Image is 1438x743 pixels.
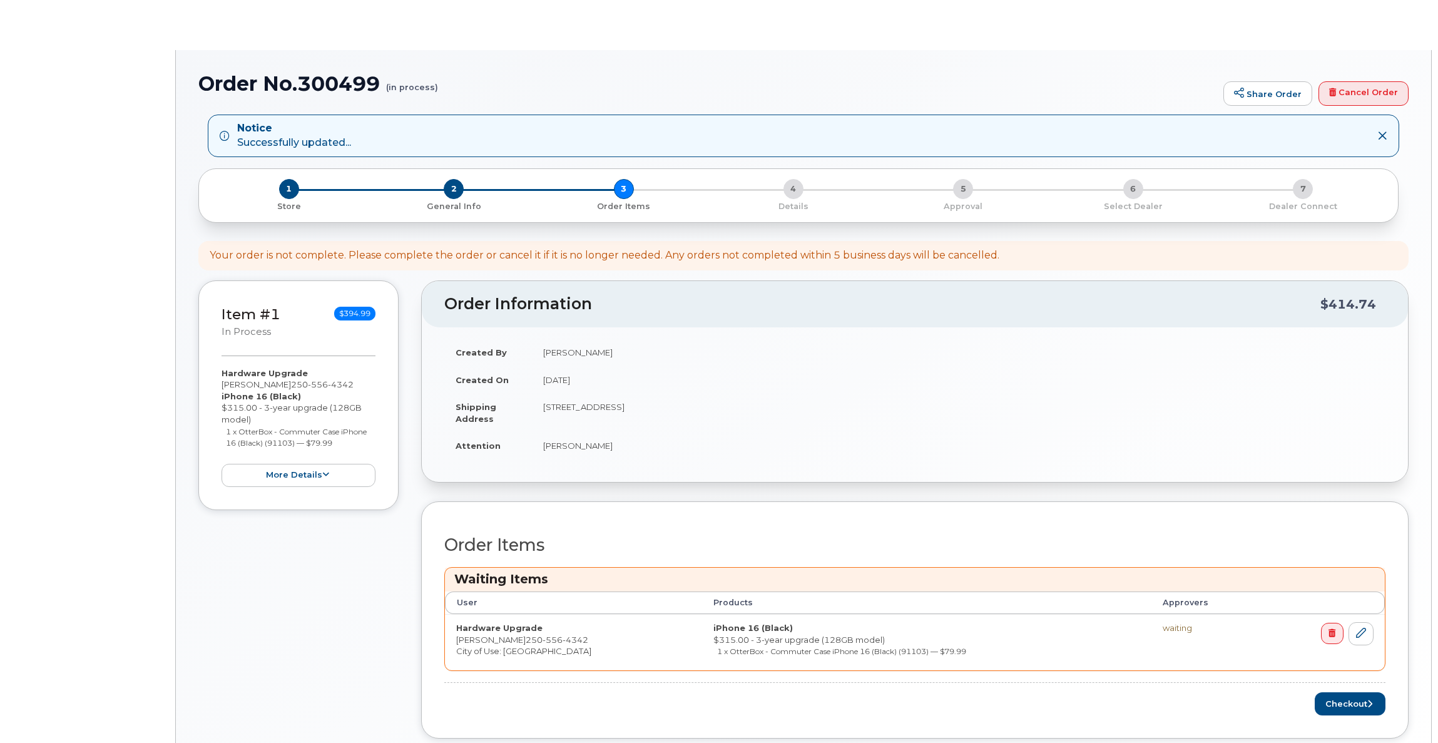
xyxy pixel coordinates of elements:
a: 1 Store [209,199,369,212]
span: 2 [444,179,464,199]
small: (in process) [386,73,438,92]
div: Your order is not complete. Please complete the order or cancel it if it is no longer needed. Any... [210,249,999,263]
a: 2 General Info [369,199,538,212]
button: more details [222,464,375,487]
small: 1 x OtterBox - Commuter Case iPhone 16 (Black) (91103) — $79.99 [226,427,367,448]
td: [DATE] [532,366,1385,394]
td: $315.00 - 3-year upgrade (128GB model) [702,614,1151,670]
a: Item #1 [222,305,280,323]
small: 1 x OtterBox - Commuter Case iPhone 16 (Black) (91103) — $79.99 [717,647,966,656]
a: Share Order [1223,81,1312,106]
div: $414.74 [1320,292,1376,316]
th: Products [702,592,1151,614]
button: Checkout [1315,692,1385,715]
span: 250 [526,635,588,645]
strong: Created On [456,375,509,385]
span: 4342 [328,379,354,389]
span: 1 [279,179,299,199]
strong: Hardware Upgrade [456,623,543,633]
strong: Hardware Upgrade [222,368,308,378]
h2: Order Information [444,295,1320,313]
strong: Attention [456,441,501,451]
p: Store [214,201,364,212]
th: Approvers [1151,592,1263,614]
strong: Created By [456,347,507,357]
h1: Order No.300499 [198,73,1217,95]
th: User [445,592,702,614]
span: 556 [543,635,563,645]
span: 556 [308,379,328,389]
strong: iPhone 16 (Black) [222,391,301,401]
td: [PERSON_NAME] City of Use: [GEOGRAPHIC_DATA] [445,614,702,670]
div: [PERSON_NAME] $315.00 - 3-year upgrade (128GB model) [222,367,375,487]
td: [PERSON_NAME] [532,339,1385,366]
p: General Info [374,201,533,212]
td: [PERSON_NAME] [532,432,1385,459]
strong: Shipping Address [456,402,496,424]
strong: iPhone 16 (Black) [713,623,793,633]
small: in process [222,326,271,337]
td: [STREET_ADDRESS] [532,393,1385,432]
h3: Waiting Items [454,571,1375,588]
strong: Notice [237,121,351,136]
a: Cancel Order [1318,81,1409,106]
div: waiting [1163,622,1252,634]
span: 4342 [563,635,588,645]
span: 250 [291,379,354,389]
h2: Order Items [444,536,1385,555]
div: Successfully updated... [237,121,351,150]
span: $394.99 [334,307,375,320]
